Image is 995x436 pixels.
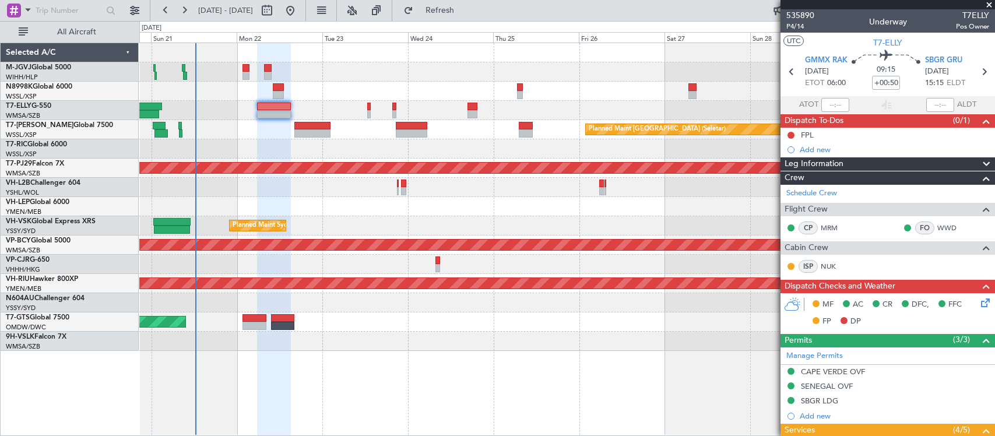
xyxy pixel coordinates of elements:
[801,396,838,406] div: SBGR LDG
[869,16,907,28] div: Underway
[6,265,40,274] a: VHHH/HKG
[785,203,828,216] span: Flight Crew
[801,381,853,391] div: SENEGAL OVF
[800,145,989,154] div: Add new
[237,32,322,43] div: Mon 22
[579,32,664,43] div: Fri 26
[6,237,71,244] a: VP-BCYGlobal 5000
[6,284,41,293] a: YMEN/MEB
[589,121,726,138] div: Planned Maint [GEOGRAPHIC_DATA] (Seletar)
[821,223,847,233] a: MRM
[956,9,989,22] span: T7ELLY
[13,23,126,41] button: All Aircraft
[850,316,861,328] span: DP
[6,141,27,148] span: T7-RIC
[827,78,846,89] span: 06:00
[925,66,949,78] span: [DATE]
[805,78,824,89] span: ETOT
[821,98,849,112] input: --:--
[6,150,37,159] a: WSSL/XSP
[6,227,36,235] a: YSSY/SYD
[6,333,34,340] span: 9H-VSLK
[6,295,85,302] a: N604AUChallenger 604
[6,103,51,110] a: T7-ELLYG-550
[664,32,750,43] div: Sat 27
[6,64,71,71] a: M-JGVJGlobal 5000
[233,217,368,234] div: Planned Maint Sydney ([PERSON_NAME] Intl)
[142,23,161,33] div: [DATE]
[6,314,69,321] a: T7-GTSGlobal 7500
[786,9,814,22] span: 535890
[783,36,804,46] button: UTC
[883,299,892,311] span: CR
[6,160,64,167] a: T7-PJ29Falcon 7X
[6,208,41,216] a: YMEN/MEB
[822,316,831,328] span: FP
[853,299,863,311] span: AC
[6,323,46,332] a: OMDW/DWC
[398,1,468,20] button: Refresh
[948,299,962,311] span: FFC
[6,218,31,225] span: VH-VSK
[6,64,31,71] span: M-JGVJ
[915,221,934,234] div: FO
[6,199,30,206] span: VH-LEP
[6,141,67,148] a: T7-RICGlobal 6000
[6,131,37,139] a: WSSL/XSP
[6,276,30,283] span: VH-RIU
[953,424,970,436] span: (4/5)
[6,246,40,255] a: WMSA/SZB
[6,180,80,187] a: VH-L2BChallenger 604
[805,66,829,78] span: [DATE]
[6,92,37,101] a: WSSL/XSP
[947,78,965,89] span: ELDT
[925,55,962,66] span: SBGR GRU
[6,295,34,302] span: N604AU
[785,157,843,171] span: Leg Information
[6,218,96,225] a: VH-VSKGlobal Express XRS
[925,78,944,89] span: 15:15
[750,32,836,43] div: Sun 28
[877,64,895,76] span: 09:15
[6,256,50,263] a: VP-CJRG-650
[6,83,33,90] span: N8998K
[6,199,69,206] a: VH-LEPGlobal 6000
[6,276,78,283] a: VH-RIUHawker 800XP
[801,367,865,377] div: CAPE VERDE OVF
[937,223,964,233] a: WWD
[6,342,40,351] a: WMSA/SZB
[6,103,31,110] span: T7-ELLY
[800,411,989,421] div: Add new
[912,299,929,311] span: DFC,
[953,114,970,126] span: (0/1)
[6,83,72,90] a: N8998KGlobal 6000
[6,180,30,187] span: VH-L2B
[6,122,113,129] a: T7-[PERSON_NAME]Global 7500
[6,237,31,244] span: VP-BCY
[6,73,38,82] a: WIHH/HLP
[408,32,494,43] div: Wed 24
[36,2,103,19] input: Trip Number
[30,28,123,36] span: All Aircraft
[957,99,976,111] span: ALDT
[801,130,814,140] div: FPL
[322,32,408,43] div: Tue 23
[6,314,30,321] span: T7-GTS
[799,221,818,234] div: CP
[805,55,848,66] span: GMMX RAK
[6,160,32,167] span: T7-PJ29
[799,99,818,111] span: ATOT
[786,22,814,31] span: P4/14
[786,188,837,199] a: Schedule Crew
[799,260,818,273] div: ISP
[956,22,989,31] span: Pos Owner
[953,333,970,346] span: (3/3)
[821,261,847,272] a: NUK
[6,169,40,178] a: WMSA/SZB
[6,111,40,120] a: WMSA/SZB
[198,5,253,16] span: [DATE] - [DATE]
[785,334,812,347] span: Permits
[416,6,465,15] span: Refresh
[822,299,834,311] span: MF
[786,350,843,362] a: Manage Permits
